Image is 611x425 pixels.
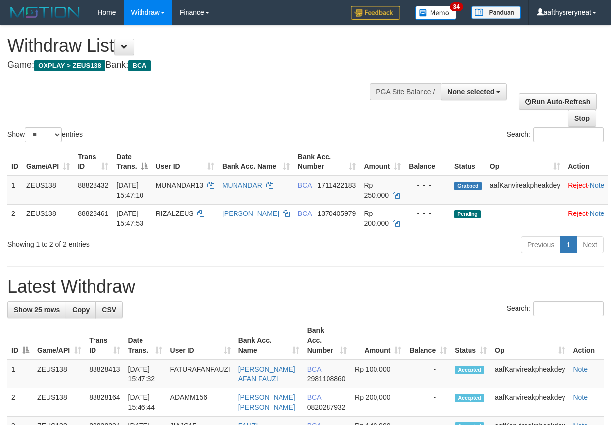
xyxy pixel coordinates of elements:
[85,321,124,360] th: Trans ID: activate to sort column ascending
[573,393,588,401] a: Note
[307,393,321,401] span: BCA
[78,181,108,189] span: 88828432
[74,148,112,176] th: Trans ID: activate to sort column ascending
[33,360,85,388] td: ZEUS138
[576,236,604,253] a: Next
[573,365,588,373] a: Note
[7,388,33,417] td: 2
[78,210,108,217] span: 88828461
[360,148,405,176] th: Amount: activate to sort column ascending
[560,236,577,253] a: 1
[564,204,608,232] td: ·
[166,321,235,360] th: User ID: activate to sort column ascending
[116,210,143,227] span: [DATE] 15:47:53
[451,321,491,360] th: Status: activate to sort column ascending
[124,321,166,360] th: Date Trans.: activate to sort column ascending
[351,388,406,417] td: Rp 200,000
[7,5,83,20] img: MOTION_logo.png
[405,321,451,360] th: Balance: activate to sort column ascending
[405,148,450,176] th: Balance
[14,306,60,314] span: Show 25 rows
[568,110,596,127] a: Stop
[95,301,123,318] a: CSV
[568,181,588,189] a: Reject
[491,360,569,388] td: aafKanvireakpheakdey
[370,83,441,100] div: PGA Site Balance /
[303,321,351,360] th: Bank Acc. Number: activate to sort column ascending
[166,388,235,417] td: ADAMM156
[7,277,604,297] h1: Latest Withdraw
[25,127,62,142] select: Showentries
[307,403,346,411] span: Copy 0820287932 to clipboard
[486,176,564,205] td: aafKanvireakpheakdey
[455,366,484,374] span: Accepted
[22,204,74,232] td: ZEUS138
[491,388,569,417] td: aafKanvireakpheakdey
[454,182,482,190] span: Grabbed
[454,210,481,218] span: Pending
[364,181,389,199] span: Rp 250.000
[294,148,360,176] th: Bank Acc. Number: activate to sort column ascending
[415,6,457,20] img: Button%20Memo.svg
[72,306,90,314] span: Copy
[307,365,321,373] span: BCA
[351,321,406,360] th: Amount: activate to sort column ascending
[7,148,22,176] th: ID
[7,204,22,232] td: 2
[318,181,356,189] span: Copy 1711422183 to clipboard
[450,2,463,11] span: 34
[298,210,312,217] span: BCA
[112,148,151,176] th: Date Trans.: activate to sort column descending
[307,375,346,383] span: Copy 2981108860 to clipboard
[568,210,588,217] a: Reject
[34,60,105,71] span: OXPLAY > ZEUS138
[409,209,446,218] div: - - -
[491,321,569,360] th: Op: activate to sort column ascending
[447,88,494,96] span: None selected
[409,180,446,190] div: - - -
[238,365,295,383] a: [PERSON_NAME] AFAN FAUZI
[124,388,166,417] td: [DATE] 15:46:44
[156,181,203,189] span: MUNANDAR13
[152,148,218,176] th: User ID: activate to sort column ascending
[124,360,166,388] td: [DATE] 15:47:32
[486,148,564,176] th: Op: activate to sort column ascending
[22,148,74,176] th: Game/API: activate to sort column ascending
[156,210,194,217] span: RIZALZEUS
[238,393,295,411] a: [PERSON_NAME] [PERSON_NAME]
[471,6,521,19] img: panduan.png
[564,148,608,176] th: Action
[7,321,33,360] th: ID: activate to sort column descending
[7,36,397,55] h1: Withdraw List
[318,210,356,217] span: Copy 1370405979 to clipboard
[7,127,83,142] label: Show entries
[569,321,604,360] th: Action
[116,181,143,199] span: [DATE] 15:47:10
[33,388,85,417] td: ZEUS138
[222,210,279,217] a: [PERSON_NAME]
[533,127,604,142] input: Search:
[441,83,507,100] button: None selected
[7,360,33,388] td: 1
[351,360,406,388] td: Rp 100,000
[218,148,294,176] th: Bank Acc. Name: activate to sort column ascending
[7,301,66,318] a: Show 25 rows
[298,181,312,189] span: BCA
[364,210,389,227] span: Rp 200.000
[166,360,235,388] td: FATURAFANFAUZI
[7,176,22,205] td: 1
[102,306,116,314] span: CSV
[7,60,397,70] h4: Game: Bank:
[519,93,597,110] a: Run Auto-Refresh
[85,360,124,388] td: 88828413
[521,236,561,253] a: Previous
[507,301,604,316] label: Search:
[590,210,605,217] a: Note
[33,321,85,360] th: Game/API: activate to sort column ascending
[533,301,604,316] input: Search:
[455,394,484,402] span: Accepted
[450,148,486,176] th: Status
[22,176,74,205] td: ZEUS138
[7,235,247,249] div: Showing 1 to 2 of 2 entries
[405,388,451,417] td: -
